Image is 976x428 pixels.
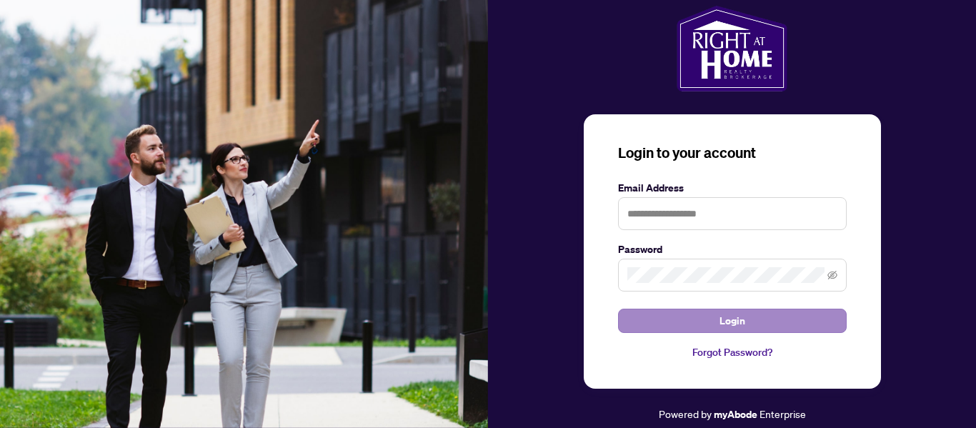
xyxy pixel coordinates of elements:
[618,344,847,360] a: Forgot Password?
[677,6,787,91] img: ma-logo
[719,309,745,332] span: Login
[659,407,712,420] span: Powered by
[618,180,847,196] label: Email Address
[760,407,806,420] span: Enterprise
[618,143,847,163] h3: Login to your account
[618,309,847,333] button: Login
[618,242,847,257] label: Password
[714,407,757,422] a: myAbode
[827,270,837,280] span: eye-invisible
